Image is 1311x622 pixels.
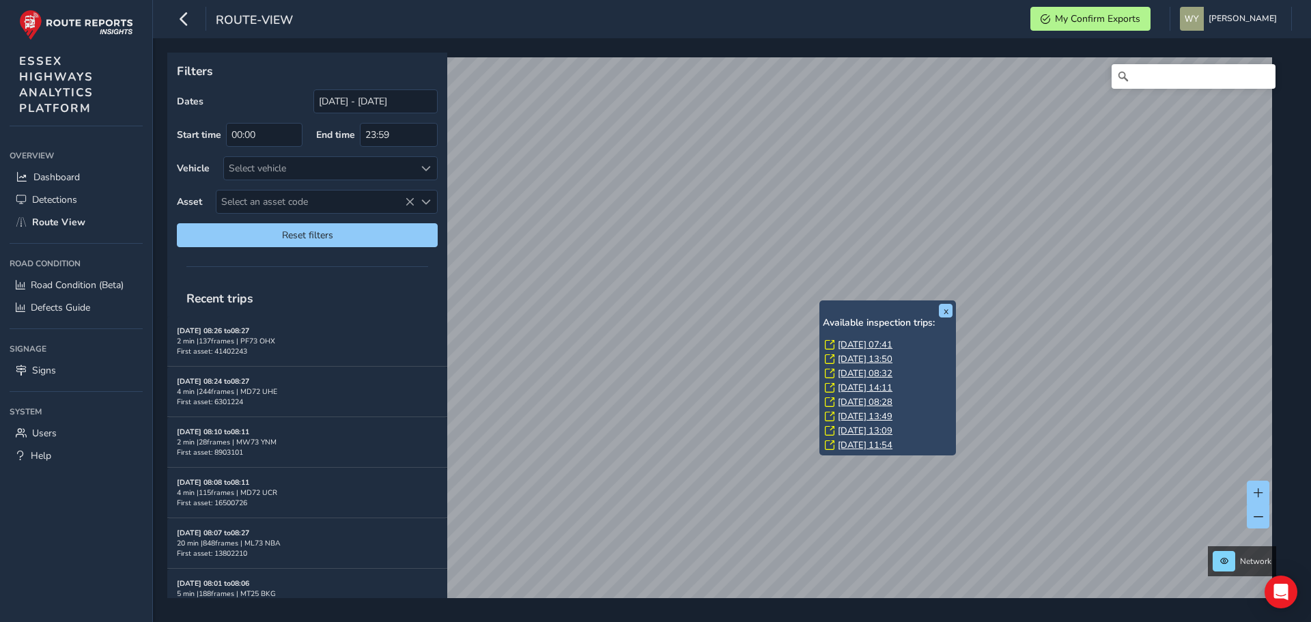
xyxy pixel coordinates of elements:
span: First asset: 16500726 [177,498,247,508]
strong: [DATE] 08:01 to 08:06 [177,578,249,589]
a: [DATE] 08:28 [838,396,892,408]
span: First asset: 13802210 [177,548,247,559]
span: Recent trips [177,281,263,316]
h6: Available inspection trips: [823,317,953,329]
strong: [DATE] 08:10 to 08:11 [177,427,249,437]
span: First asset: 6301224 [177,397,243,407]
span: First asset: 8903101 [177,447,243,457]
span: First asset: 41402243 [177,346,247,356]
span: Signs [32,364,56,377]
span: Select an asset code [216,190,414,213]
span: Reset filters [187,229,427,242]
a: [DATE] 13:09 [838,425,892,437]
label: Start time [177,128,221,141]
input: Search [1112,64,1275,89]
div: 5 min | 188 frames | MT25 BKG [177,589,438,599]
div: 4 min | 244 frames | MD72 UHE [177,386,438,397]
a: Users [10,422,143,444]
button: [PERSON_NAME] [1180,7,1282,31]
label: Dates [177,95,203,108]
div: 2 min | 28 frames | MW73 YNM [177,437,438,447]
canvas: Map [172,57,1272,614]
a: Help [10,444,143,467]
button: My Confirm Exports [1030,7,1151,31]
span: Dashboard [33,171,80,184]
a: Route View [10,211,143,234]
a: [DATE] 14:11 [838,382,892,394]
a: [DATE] 11:54 [838,439,892,451]
div: 20 min | 848 frames | ML73 NBA [177,538,438,548]
strong: [DATE] 08:26 to 08:27 [177,326,249,336]
a: [DATE] 14:24 [838,453,892,466]
div: Road Condition [10,253,143,274]
button: x [939,304,953,317]
span: Detections [32,193,77,206]
label: Vehicle [177,162,210,175]
button: Reset filters [177,223,438,247]
img: diamond-layout [1180,7,1204,31]
span: Users [32,427,57,440]
span: Help [31,449,51,462]
div: 4 min | 115 frames | MD72 UCR [177,487,438,498]
img: rr logo [19,10,133,40]
a: Dashboard [10,166,143,188]
span: Road Condition (Beta) [31,279,124,292]
a: [DATE] 07:41 [838,339,892,351]
span: My Confirm Exports [1055,12,1140,25]
div: Open Intercom Messenger [1265,576,1297,608]
a: [DATE] 13:50 [838,353,892,365]
div: Signage [10,339,143,359]
a: Detections [10,188,143,211]
div: 2 min | 137 frames | PF73 OHX [177,336,438,346]
div: Overview [10,145,143,166]
span: route-view [216,12,293,31]
span: ESSEX HIGHWAYS ANALYTICS PLATFORM [19,53,94,116]
div: Select an asset code [414,190,437,213]
strong: [DATE] 08:07 to 08:27 [177,528,249,538]
a: Defects Guide [10,296,143,319]
span: [PERSON_NAME] [1209,7,1277,31]
div: System [10,401,143,422]
a: [DATE] 08:32 [838,367,892,380]
span: Network [1240,556,1271,567]
span: Route View [32,216,85,229]
strong: [DATE] 08:24 to 08:27 [177,376,249,386]
a: [DATE] 13:49 [838,410,892,423]
label: Asset [177,195,202,208]
strong: [DATE] 08:08 to 08:11 [177,477,249,487]
a: Signs [10,359,143,382]
div: Select vehicle [224,157,414,180]
a: Road Condition (Beta) [10,274,143,296]
label: End time [316,128,355,141]
span: Defects Guide [31,301,90,314]
p: Filters [177,62,438,80]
